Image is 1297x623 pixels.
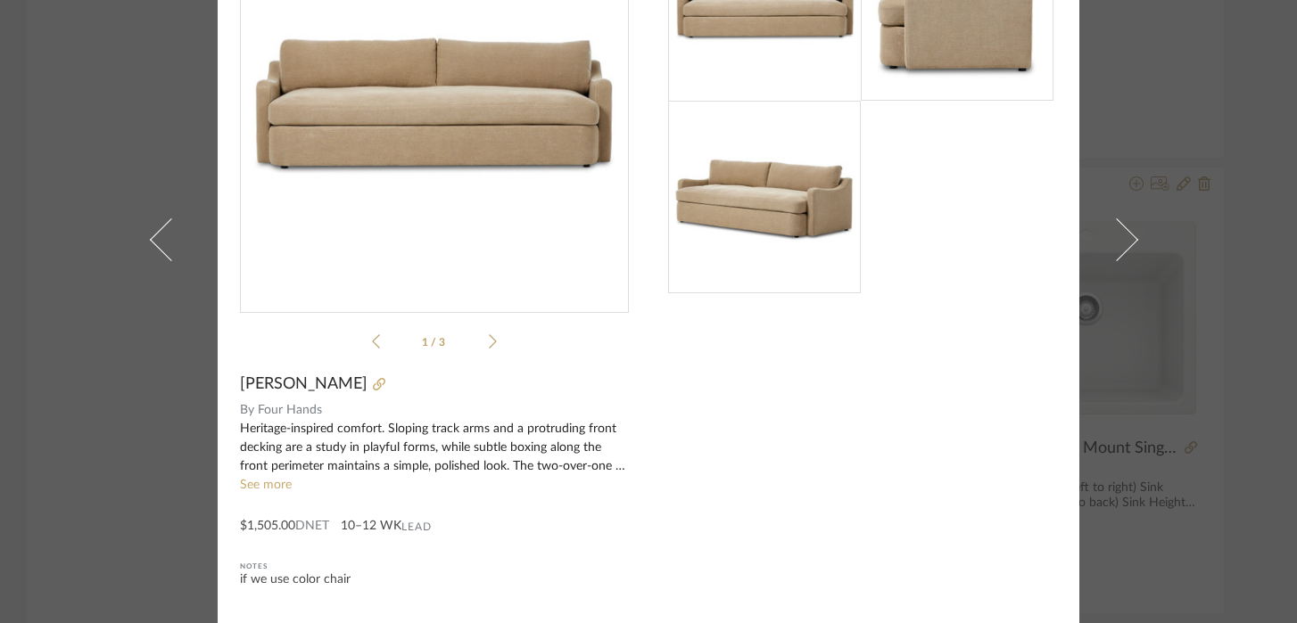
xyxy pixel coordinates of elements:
a: See more [240,479,292,491]
span: / [431,337,439,348]
span: Lead [401,521,432,533]
div: if we use color chair [240,570,629,588]
span: [PERSON_NAME] [240,374,368,394]
div: Notes [240,558,629,576]
div: Heritage-inspired comfort. Sloping track arms and a protruding front decking are a study in playf... [240,420,629,476]
span: 10–12 WK [341,517,401,536]
span: 1 [422,337,431,348]
span: By [240,401,254,420]
img: 4700a6ff-61ac-48d9-861b-d723350ae91b_216x216.jpg [668,101,861,293]
span: 3 [439,337,448,348]
span: DNET [295,520,329,532]
span: $1,505.00 [240,520,295,532]
span: Four Hands [258,401,630,420]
